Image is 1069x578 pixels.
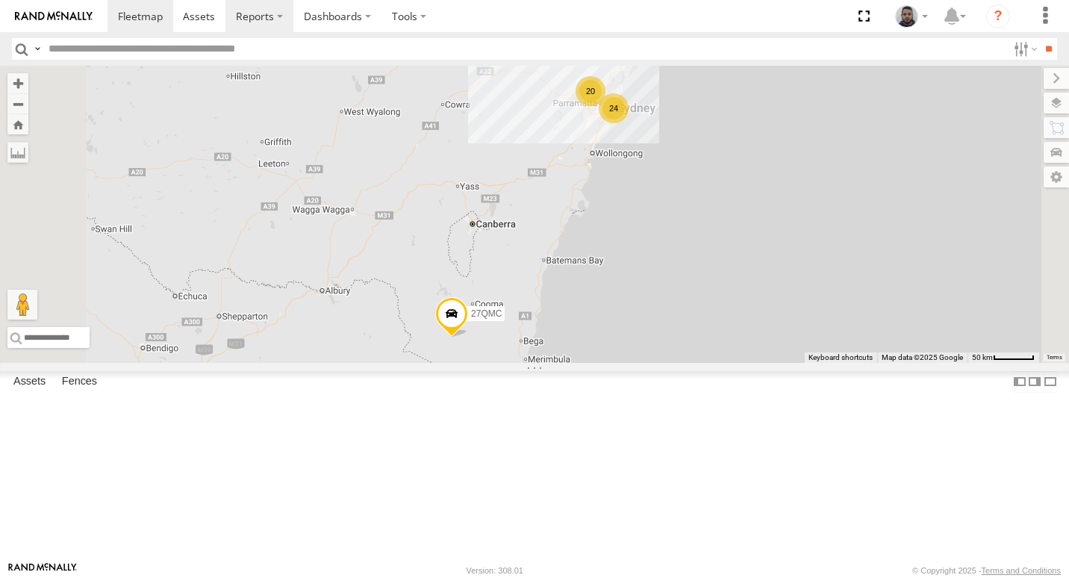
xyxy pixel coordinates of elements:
label: Search Filter Options [1008,38,1040,60]
label: Dock Summary Table to the Left [1012,371,1027,393]
div: 24 [599,93,629,123]
label: Fences [54,371,105,392]
i: ? [986,4,1010,28]
button: Drag Pegman onto the map to open Street View [7,290,37,320]
div: 20 [576,76,605,106]
div: © Copyright 2025 - [912,566,1061,575]
a: Visit our Website [8,563,77,578]
span: 50 km [972,353,993,361]
label: Map Settings [1044,167,1069,187]
label: Dock Summary Table to the Right [1027,371,1042,393]
div: Mostafa Aly [890,5,933,28]
label: Measure [7,142,28,163]
label: Hide Summary Table [1043,371,1058,393]
span: Map data ©2025 Google [882,353,963,361]
button: Zoom out [7,93,28,114]
button: Keyboard shortcuts [808,352,873,363]
div: Version: 308.01 [467,566,523,575]
span: 27QMC [471,308,502,319]
a: Terms (opens in new tab) [1047,355,1062,361]
img: rand-logo.svg [15,11,93,22]
label: Search Query [31,38,43,60]
button: Map Scale: 50 km per 52 pixels [967,352,1039,363]
a: Terms and Conditions [982,566,1061,575]
button: Zoom Home [7,114,28,134]
button: Zoom in [7,73,28,93]
label: Assets [6,371,53,392]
